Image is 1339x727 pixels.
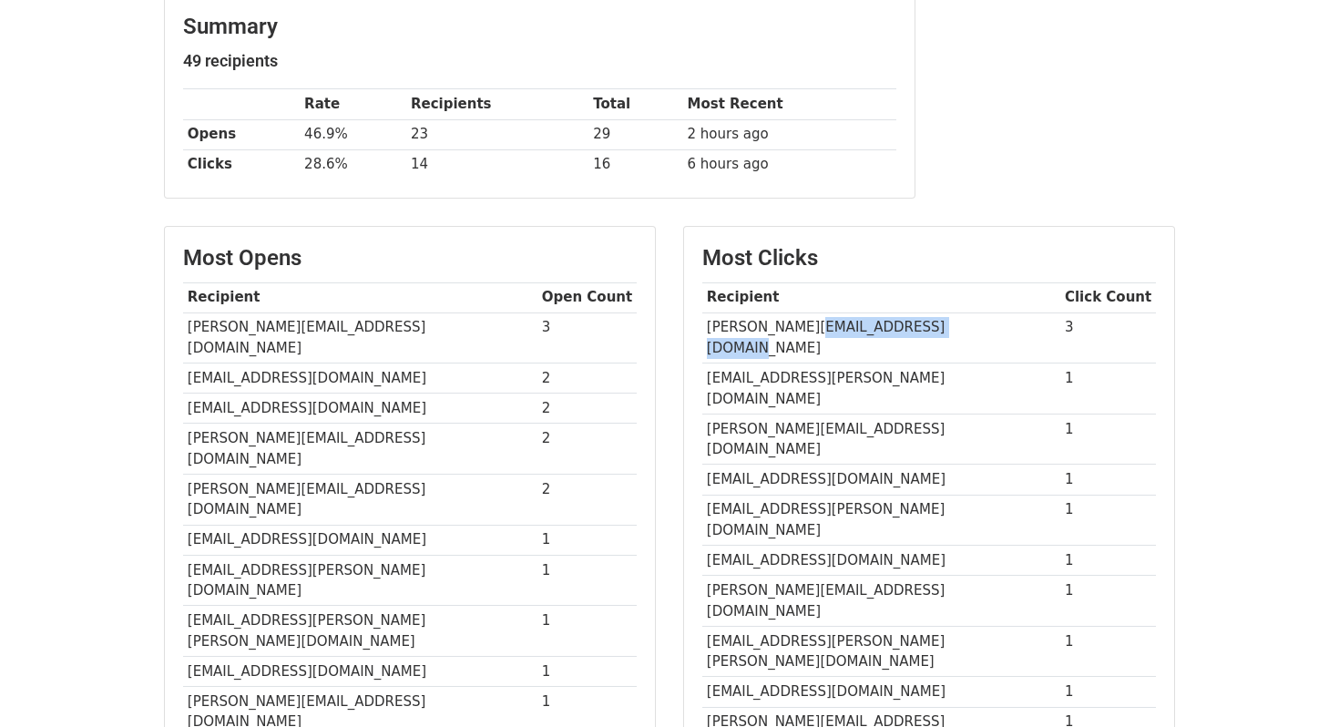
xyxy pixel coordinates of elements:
td: 1 [537,525,637,555]
td: 14 [406,149,588,179]
td: [EMAIL_ADDRESS][DOMAIN_NAME] [702,465,1060,495]
td: [EMAIL_ADDRESS][PERSON_NAME][DOMAIN_NAME] [702,495,1060,546]
th: Recipients [406,89,588,119]
td: 1 [1060,363,1156,415]
h3: Summary [183,14,896,40]
td: 2 [537,394,637,424]
th: Rate [300,89,406,119]
td: [EMAIL_ADDRESS][PERSON_NAME][DOMAIN_NAME] [702,363,1060,415]
td: [EMAIL_ADDRESS][DOMAIN_NAME] [183,363,537,394]
td: [PERSON_NAME][EMAIL_ADDRESS][DOMAIN_NAME] [183,312,537,363]
td: 2 hours ago [683,119,896,149]
td: 28.6% [300,149,406,179]
th: Total [588,89,682,119]
td: [PERSON_NAME][EMAIL_ADDRESS][DOMAIN_NAME] [702,414,1060,465]
th: Clicks [183,149,300,179]
td: 1 [537,555,637,606]
td: [EMAIL_ADDRESS][DOMAIN_NAME] [702,546,1060,576]
h5: 49 recipients [183,51,896,71]
td: 1 [1060,677,1156,707]
td: [EMAIL_ADDRESS][DOMAIN_NAME] [183,525,537,555]
td: 6 hours ago [683,149,896,179]
td: 46.9% [300,119,406,149]
th: Most Recent [683,89,896,119]
td: 16 [588,149,682,179]
td: 1 [1060,495,1156,546]
td: 1 [1060,465,1156,495]
td: 1 [1060,576,1156,627]
td: [EMAIL_ADDRESS][DOMAIN_NAME] [183,394,537,424]
td: 23 [406,119,588,149]
iframe: Chat Widget [1248,640,1339,727]
td: 1 [1060,546,1156,576]
td: 1 [537,606,637,657]
td: [EMAIL_ADDRESS][DOMAIN_NAME] [183,656,537,686]
td: [PERSON_NAME][EMAIL_ADDRESS][DOMAIN_NAME] [702,576,1060,627]
td: [EMAIL_ADDRESS][DOMAIN_NAME] [702,677,1060,707]
td: 2 [537,424,637,475]
td: [EMAIL_ADDRESS][PERSON_NAME][PERSON_NAME][DOMAIN_NAME] [702,626,1060,677]
td: 1 [1060,414,1156,465]
td: 1 [1060,626,1156,677]
th: Opens [183,119,300,149]
td: [PERSON_NAME][EMAIL_ADDRESS][DOMAIN_NAME] [183,424,537,475]
td: [EMAIL_ADDRESS][PERSON_NAME][PERSON_NAME][DOMAIN_NAME] [183,606,537,657]
h3: Most Opens [183,245,637,271]
td: [PERSON_NAME][EMAIL_ADDRESS][DOMAIN_NAME] [702,312,1060,363]
td: 29 [588,119,682,149]
td: 3 [1060,312,1156,363]
td: 1 [537,656,637,686]
td: 2 [537,363,637,394]
td: [PERSON_NAME][EMAIL_ADDRESS][DOMAIN_NAME] [183,475,537,526]
th: Recipient [183,282,537,312]
th: Recipient [702,282,1060,312]
h3: Most Clicks [702,245,1156,271]
th: Open Count [537,282,637,312]
td: [EMAIL_ADDRESS][PERSON_NAME][DOMAIN_NAME] [183,555,537,606]
td: 2 [537,475,637,526]
th: Click Count [1060,282,1156,312]
td: 3 [537,312,637,363]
